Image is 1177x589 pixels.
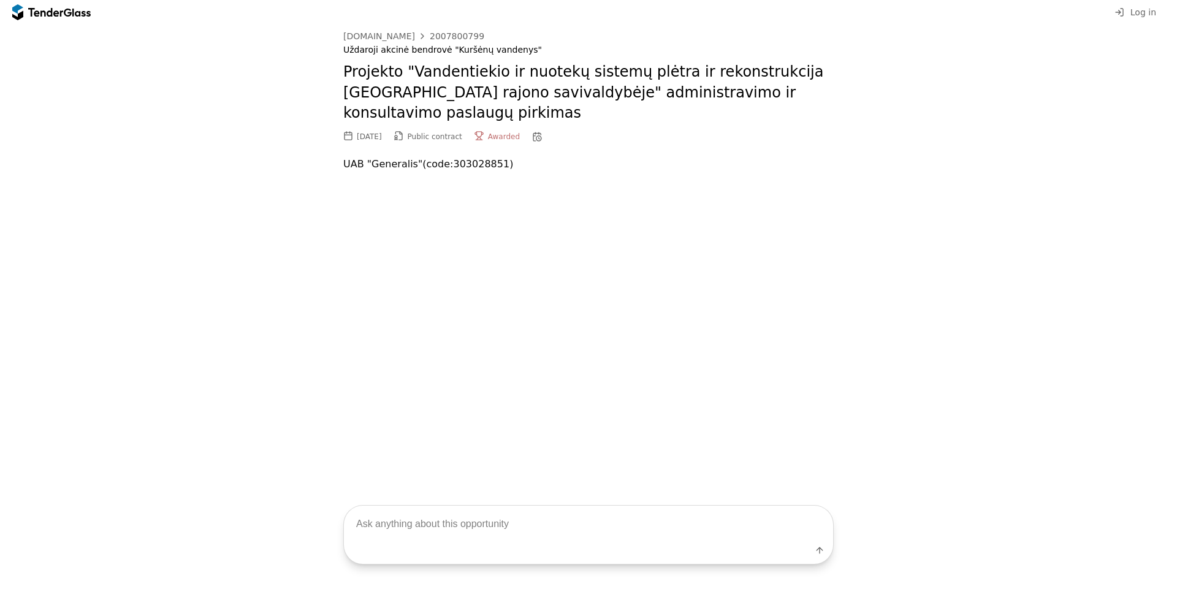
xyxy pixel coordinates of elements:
div: Uždaroji akcinė bendrovė "Kuršėnų vandenys" [343,45,834,55]
div: [DATE] [357,132,382,141]
button: Log in [1111,5,1160,20]
span: Log in [1130,7,1156,17]
span: Public contract [408,132,462,141]
div: 2007800799 [430,32,484,40]
span: Awarded [488,132,520,141]
div: [DOMAIN_NAME] [343,32,415,40]
p: UAB "Generalis" (code: 303028851 ) [343,156,834,173]
h2: Projekto "Vandentiekio ir nuotekų sistemų plėtra ir rekonstrukcija [GEOGRAPHIC_DATA] rajono saviv... [343,62,834,124]
a: [DOMAIN_NAME]2007800799 [343,31,484,41]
